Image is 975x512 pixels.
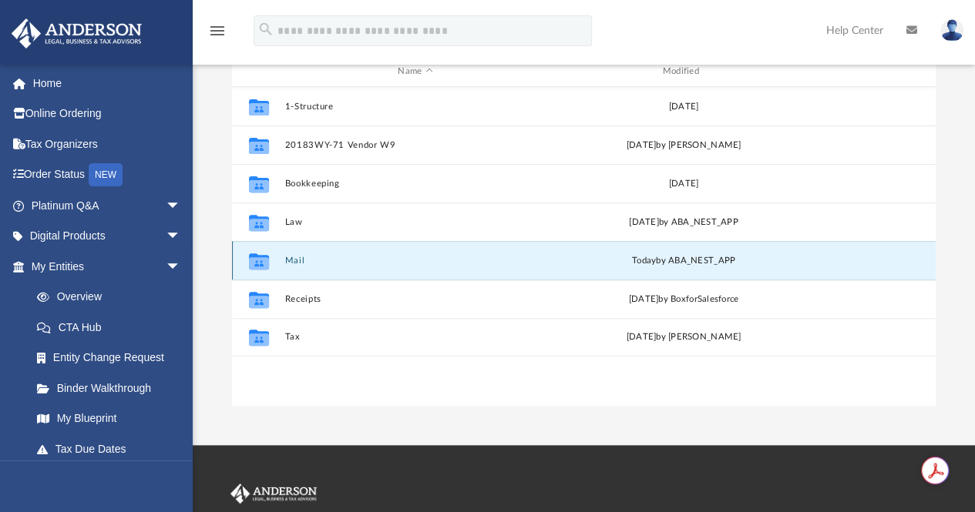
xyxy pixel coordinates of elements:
div: Name [284,65,546,79]
a: Tax Organizers [11,129,204,159]
a: My Blueprint [22,403,197,434]
div: [DATE] by BoxforSalesforce [553,293,814,306]
button: Law [284,217,546,227]
i: menu [208,22,227,40]
span: today [632,256,656,265]
a: Online Ordering [11,99,204,129]
a: Order StatusNEW [11,159,204,191]
div: [DATE] [553,177,814,191]
div: NEW [89,163,123,186]
button: Receipts [284,294,546,304]
button: Tax [284,333,546,343]
img: Anderson Advisors Platinum Portal [7,18,146,49]
a: Tax Due Dates [22,433,204,464]
span: arrow_drop_down [166,251,197,283]
div: id [239,65,277,79]
img: User Pic [940,19,963,42]
a: Home [11,68,204,99]
div: id [821,65,929,79]
span: arrow_drop_down [166,221,197,253]
a: Overview [22,282,204,313]
a: Platinum Q&Aarrow_drop_down [11,190,204,221]
div: [DATE] by [PERSON_NAME] [553,139,814,152]
div: grid [232,87,936,407]
i: search [257,21,274,38]
div: by ABA_NEST_APP [553,254,814,268]
a: CTA Hub [22,312,204,343]
button: 1-Structure [284,102,546,112]
button: Mail [284,256,546,266]
a: Binder Walkthrough [22,373,204,403]
a: My Entitiesarrow_drop_down [11,251,204,282]
a: menu [208,29,227,40]
div: Modified [553,65,815,79]
button: 20183WY-71 Vendor W9 [284,140,546,150]
img: Anderson Advisors Platinum Portal [227,484,320,504]
div: [DATE] by ABA_NEST_APP [553,216,814,229]
div: [DATE] by [PERSON_NAME] [553,330,814,344]
button: Bookkeeping [284,179,546,189]
a: Entity Change Request [22,343,204,373]
a: Digital Productsarrow_drop_down [11,221,204,252]
span: arrow_drop_down [166,190,197,222]
div: [DATE] [553,100,814,114]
